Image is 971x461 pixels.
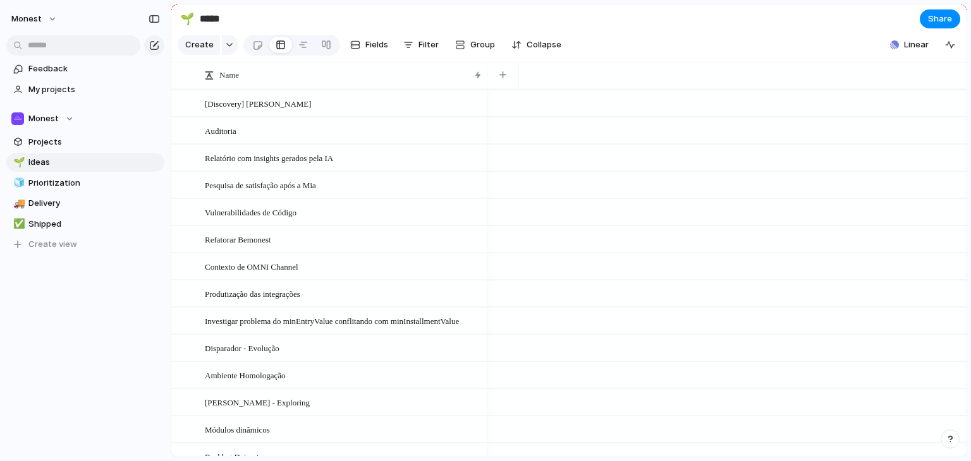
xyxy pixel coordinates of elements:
[13,155,22,170] div: 🌱
[28,63,160,75] span: Feedback
[527,39,561,51] span: Collapse
[180,10,194,27] div: 🌱
[6,133,164,152] a: Projects
[219,69,239,81] span: Name
[205,150,333,165] span: Relatório com insights gerados pela IA
[11,177,24,189] button: 🧊
[6,109,164,128] button: Monest
[6,153,164,172] a: 🌱Ideas
[205,422,270,436] span: Módulos dinâmicos
[205,96,312,111] span: [Discovery] [PERSON_NAME]
[6,9,64,29] button: Monest
[13,196,22,211] div: 🚚
[13,176,22,190] div: 🧊
[205,286,300,301] span: Produtização das integrações
[178,35,220,55] button: Create
[345,35,393,55] button: Fields
[205,395,310,409] span: [PERSON_NAME] - Exploring
[11,197,24,210] button: 🚚
[11,13,42,25] span: Monest
[885,35,934,54] button: Linear
[470,39,495,51] span: Group
[928,13,952,25] span: Share
[205,368,285,382] span: Ambiente Homologação
[28,238,77,251] span: Create view
[506,35,566,55] button: Collapse
[11,156,24,169] button: 🌱
[418,39,439,51] span: Filter
[205,259,298,273] span: Contexto de OMNI Channel
[365,39,388,51] span: Fields
[28,218,160,230] span: Shipped
[205,340,279,355] span: Disparador - Evolução
[28,83,160,96] span: My projects
[28,112,59,125] span: Monest
[6,194,164,213] a: 🚚Delivery
[205,205,296,219] span: Vulnerabilidades de Código
[177,9,197,29] button: 🌱
[28,197,160,210] span: Delivery
[28,177,160,189] span: Prioritization
[185,39,214,51] span: Create
[11,218,24,230] button: ✅
[6,215,164,234] a: ✅Shipped
[205,177,316,192] span: Pesquisa de satisfação após a Mia
[13,217,22,231] div: ✅
[205,313,459,328] span: Investigar problema do minEntryValue conflitando com minInstallmentValue
[904,39,929,51] span: Linear
[398,35,444,55] button: Filter
[449,35,501,55] button: Group
[920,9,960,28] button: Share
[28,156,160,169] span: Ideas
[6,174,164,193] a: 🧊Prioritization
[28,136,160,148] span: Projects
[205,232,271,246] span: Refatorar Bemonest
[205,123,236,138] span: Auditoria
[6,235,164,254] button: Create view
[6,80,164,99] a: My projects
[6,59,164,78] a: Feedback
